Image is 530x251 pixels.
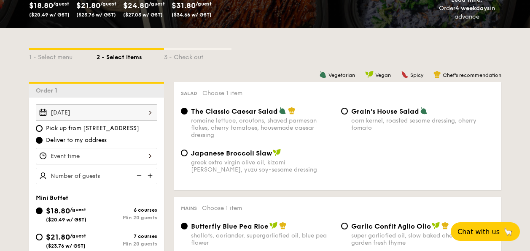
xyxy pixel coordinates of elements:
span: ($27.03 w/ GST) [123,12,163,18]
span: Order 1 [36,87,61,94]
span: Butterfly Blue Pea Rice [191,222,269,230]
span: ($23.76 w/ GST) [76,12,116,18]
span: Japanese Broccoli Slaw [191,149,272,157]
div: 1 - Select menu [29,50,97,62]
div: 3 - Check out [164,50,231,62]
span: Grain's House Salad [351,107,419,115]
span: 🦙 [503,227,513,237]
div: Order in advance [429,4,505,21]
span: ($34.66 w/ GST) [172,12,212,18]
input: Grain's House Saladcorn kernel, roasted sesame dressing, cherry tomato [341,108,348,115]
input: Event date [36,104,157,121]
img: icon-vegetarian.fe4039eb.svg [319,71,327,78]
span: Deliver to my address [46,136,107,145]
img: icon-vegan.f8ff3823.svg [269,222,278,229]
img: icon-vegetarian.fe4039eb.svg [420,107,428,115]
img: icon-add.58712e84.svg [145,168,157,184]
span: /guest [70,233,86,239]
input: Garlic Confit Aglio Oliosuper garlicfied oil, slow baked cherry tomatoes, garden fresh thyme [341,223,348,229]
span: /guest [70,207,86,213]
input: $18.80/guest($20.49 w/ GST)6 coursesMin 20 guests [36,207,43,214]
span: Garlic Confit Aglio Olio [351,222,431,230]
span: Spicy [410,72,423,78]
span: /guest [100,1,116,7]
span: Choose 1 item [202,90,242,97]
img: icon-spicy.37a8142b.svg [401,71,409,78]
span: Mains [181,205,197,211]
div: shallots, coriander, supergarlicfied oil, blue pea flower [191,232,334,246]
span: ($23.76 w/ GST) [46,243,86,249]
span: /guest [149,1,165,7]
span: $21.80 [46,232,70,242]
span: /guest [196,1,212,7]
span: Chat with us [457,228,500,236]
span: Pick up from [STREET_ADDRESS] [46,124,139,133]
div: greek extra virgin olive oil, kizami [PERSON_NAME], yuzu soy-sesame dressing [191,159,334,173]
input: Butterfly Blue Pea Riceshallots, coriander, supergarlicfied oil, blue pea flower [181,223,188,229]
span: Choose 1 item [202,205,242,212]
span: $18.80 [29,1,53,10]
img: icon-chef-hat.a58ddaea.svg [279,222,287,229]
span: $24.80 [123,1,149,10]
span: $18.80 [46,206,70,216]
div: Min 20 guests [97,241,157,247]
span: Chef's recommendation [443,72,501,78]
span: ($20.49 w/ GST) [46,217,86,223]
input: Event time [36,148,157,164]
img: icon-reduce.1d2dbef1.svg [132,168,145,184]
div: Min 20 guests [97,215,157,221]
span: Mini Buffet [36,194,68,202]
div: 7 courses [97,233,157,239]
input: Deliver to my address [36,137,43,144]
div: corn kernel, roasted sesame dressing, cherry tomato [351,117,495,131]
span: Vegetarian [328,72,355,78]
span: /guest [53,1,69,7]
img: icon-chef-hat.a58ddaea.svg [441,222,449,229]
img: icon-chef-hat.a58ddaea.svg [288,107,296,115]
div: super garlicfied oil, slow baked cherry tomatoes, garden fresh thyme [351,232,495,246]
img: icon-chef-hat.a58ddaea.svg [433,71,441,78]
div: 2 - Select items [97,50,164,62]
div: romaine lettuce, croutons, shaved parmesan flakes, cherry tomatoes, housemade caesar dressing [191,117,334,139]
input: $21.80/guest($23.76 w/ GST)7 coursesMin 20 guests [36,234,43,240]
span: Salad [181,90,197,96]
input: The Classic Caesar Saladromaine lettuce, croutons, shaved parmesan flakes, cherry tomatoes, house... [181,108,188,115]
span: The Classic Caesar Salad [191,107,278,115]
input: Number of guests [36,168,157,184]
img: icon-vegetarian.fe4039eb.svg [279,107,286,115]
strong: 4 weekdays [455,5,490,12]
img: icon-vegan.f8ff3823.svg [365,71,374,78]
div: 6 courses [97,207,157,213]
img: icon-vegan.f8ff3823.svg [273,149,281,156]
input: Japanese Broccoli Slawgreek extra virgin olive oil, kizami [PERSON_NAME], yuzu soy-sesame dressing [181,150,188,156]
button: Chat with us🦙 [451,222,520,241]
span: $31.80 [172,1,196,10]
span: ($20.49 w/ GST) [29,12,70,18]
span: Vegan [375,72,391,78]
span: $21.80 [76,1,100,10]
img: icon-vegan.f8ff3823.svg [432,222,440,229]
input: Pick up from [STREET_ADDRESS] [36,125,43,132]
